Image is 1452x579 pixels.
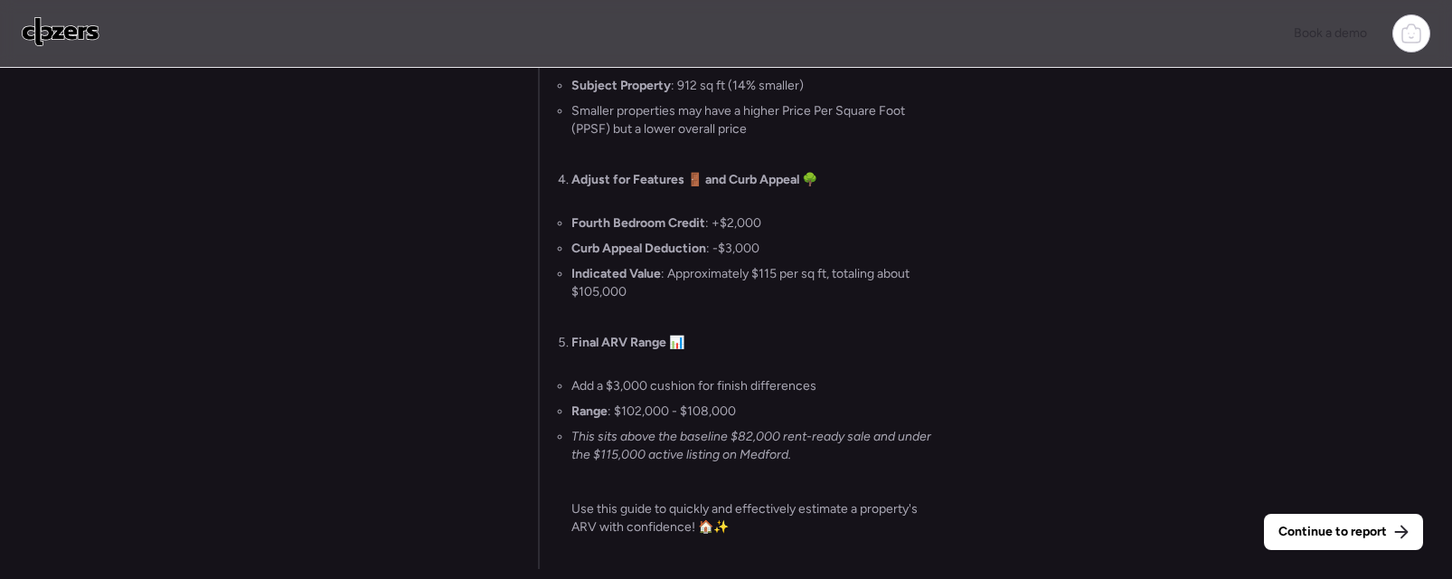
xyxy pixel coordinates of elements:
[22,17,99,46] img: Logo
[571,500,931,536] p: Use this guide to quickly and effectively estimate a property's ARV with confidence! 🏠✨
[571,215,705,231] strong: Fourth Bedroom Credit
[571,429,934,462] em: This sits above the baseline $82,000 rent-ready sale and under the $115,000 active listing on Med...
[571,265,931,301] li: : Approximately $115 per sq ft, totaling about $105,000
[571,77,804,95] li: : 912 sq ft (14% smaller)
[571,241,706,256] strong: Curb Appeal Deduction
[571,102,931,138] li: Smaller properties may have a higher Price Per Square Foot (PPSF) but a lower overall price
[1294,25,1367,41] span: Book a demo
[571,403,736,421] li: : $102,000 - $108,000
[571,214,761,233] li: : +$2,000
[571,335,684,350] strong: Final ARV Range 📊
[571,266,661,281] strong: Indicated Value
[571,78,671,93] strong: Subject Property
[571,240,759,258] li: : -$3,000
[571,403,608,419] strong: Range
[571,377,816,395] li: Add a $3,000 cushion for finish differences
[1278,523,1387,541] span: Continue to report
[571,172,817,187] strong: Adjust for Features 🚪 and Curb Appeal 🌳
